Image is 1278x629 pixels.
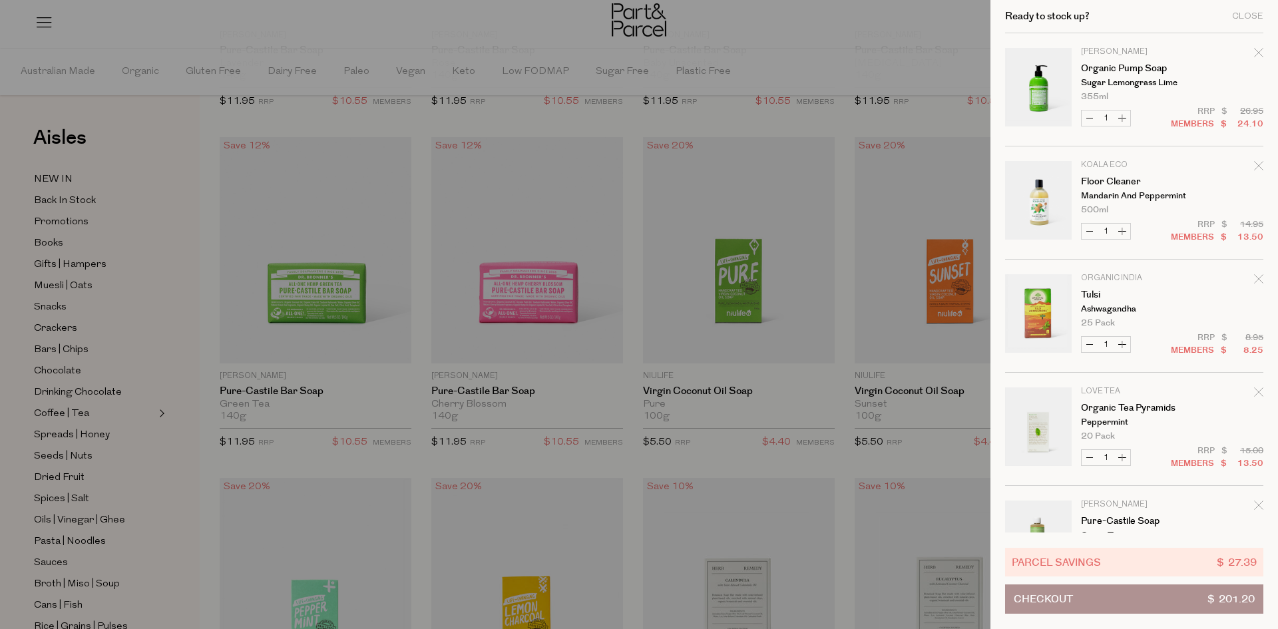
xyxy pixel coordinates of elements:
span: Parcel Savings [1012,554,1101,570]
a: Organic Pump Soap [1081,64,1184,73]
p: [PERSON_NAME] [1081,501,1184,509]
div: Remove Floor Cleaner [1254,159,1263,177]
p: Organic India [1081,274,1184,282]
span: 500ml [1081,206,1108,214]
span: Checkout [1014,585,1073,613]
span: 355ml [1081,93,1108,101]
p: Love Tea [1081,387,1184,395]
p: Sugar Lemongrass Lime [1081,79,1184,87]
input: QTY Floor Cleaner [1098,224,1114,239]
p: Mandarin and Peppermint [1081,192,1184,200]
p: Ashwagandha [1081,305,1184,314]
button: Checkout$ 201.20 [1005,584,1263,614]
span: 25 pack [1081,319,1115,327]
a: Organic Tea Pyramids [1081,403,1184,413]
p: Peppermint [1081,418,1184,427]
div: Close [1232,12,1263,21]
div: Remove Organic Pump Soap [1254,46,1263,64]
p: Koala Eco [1081,161,1184,169]
a: Floor Cleaner [1081,177,1184,186]
a: Tulsi [1081,290,1184,300]
h2: Ready to stock up? [1005,11,1090,21]
input: QTY Organic Pump Soap [1098,110,1114,126]
p: Green Tea [1081,531,1184,540]
div: Remove Tulsi [1254,272,1263,290]
div: Remove Organic Tea Pyramids [1254,385,1263,403]
span: $ 201.20 [1207,585,1255,613]
a: Pure-Castile Soap [1081,517,1184,526]
input: QTY Organic Tea Pyramids [1098,450,1114,465]
div: Remove Pure-Castile Soap [1254,499,1263,517]
p: [PERSON_NAME] [1081,48,1184,56]
input: QTY Tulsi [1098,337,1114,352]
span: $ 27.39 [1217,554,1257,570]
span: 20 pack [1081,432,1115,441]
